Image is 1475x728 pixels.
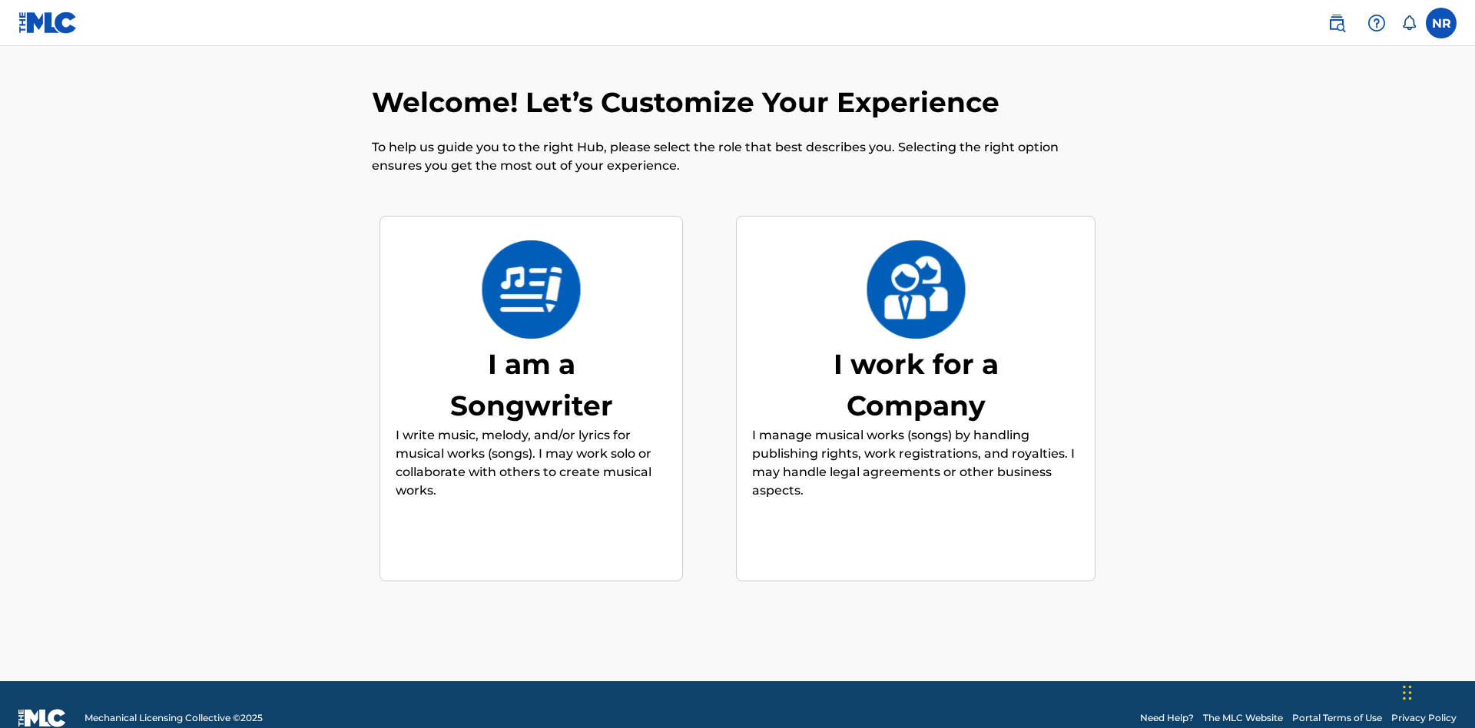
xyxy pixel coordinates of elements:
p: To help us guide you to the right Hub, please select the role that best describes you. Selecting ... [372,138,1103,175]
img: I am a Songwriter [481,240,582,339]
p: I write music, melody, and/or lyrics for musical works (songs). I may work solo or collaborate wi... [396,426,667,500]
div: I work for a CompanyI work for a CompanyI manage musical works (songs) by handling publishing rig... [736,216,1095,582]
a: Public Search [1321,8,1352,38]
h2: Welcome! Let’s Customize Your Experience [372,85,1007,120]
div: I work for a Company [800,343,1031,426]
div: User Menu [1426,8,1457,38]
div: I am a Songwriter [416,343,647,426]
iframe: Chat Widget [1398,654,1475,728]
span: Mechanical Licensing Collective © 2025 [85,711,263,725]
a: Portal Terms of Use [1292,711,1382,725]
div: Drag [1403,670,1412,716]
div: I am a SongwriterI am a SongwriterI write music, melody, and/or lyrics for musical works (songs).... [380,216,683,582]
img: search [1327,14,1346,32]
a: The MLC Website [1203,711,1283,725]
p: I manage musical works (songs) by handling publishing rights, work registrations, and royalties. ... [752,426,1079,500]
a: Need Help? [1140,711,1194,725]
a: Privacy Policy [1391,711,1457,725]
div: Help [1361,8,1392,38]
img: MLC Logo [18,12,78,34]
img: logo [18,709,66,727]
div: Notifications [1401,15,1417,31]
img: help [1367,14,1386,32]
img: I work for a Company [866,240,966,339]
